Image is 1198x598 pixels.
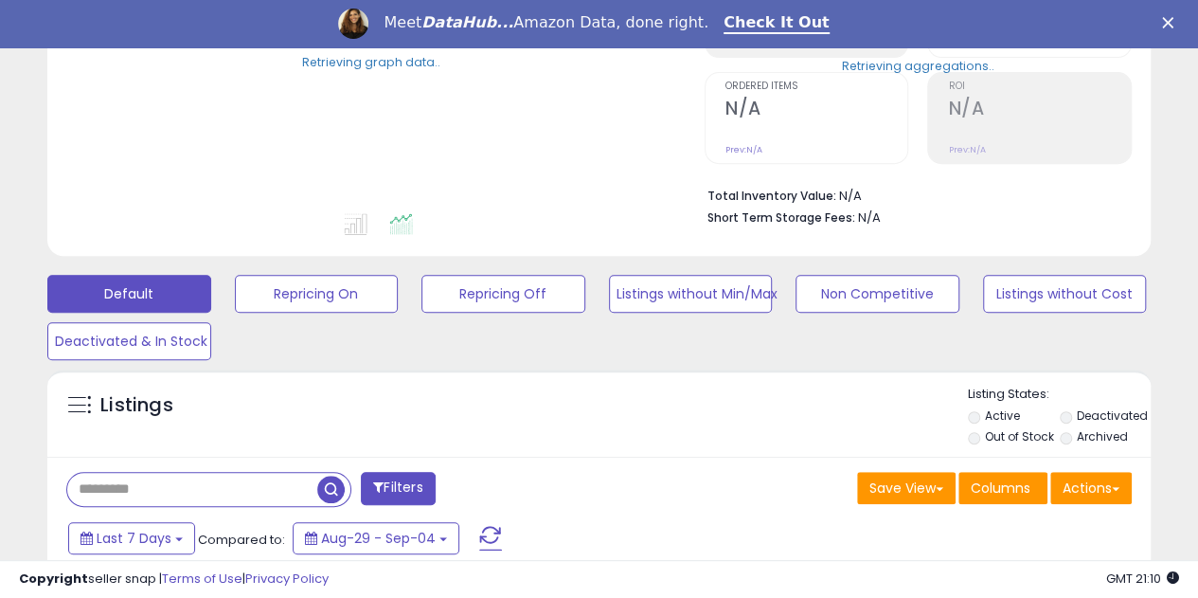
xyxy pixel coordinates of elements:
[302,53,440,70] div: Retrieving graph data..
[1050,472,1132,504] button: Actions
[971,479,1030,498] span: Columns
[47,322,211,360] button: Deactivated & In Stock
[958,472,1047,504] button: Columns
[19,571,329,589] div: seller snap | |
[421,275,585,313] button: Repricing Off
[245,570,329,588] a: Privacy Policy
[968,386,1151,404] p: Listing States:
[361,472,435,505] button: Filters
[1077,408,1148,424] label: Deactivated
[47,275,211,313] button: Default
[97,529,171,548] span: Last 7 Days
[235,275,399,313] button: Repricing On
[857,472,956,504] button: Save View
[984,428,1053,444] label: Out of Stock
[1162,17,1181,28] div: Close
[162,570,242,588] a: Terms of Use
[796,275,959,313] button: Non Competitive
[321,529,436,548] span: Aug-29 - Sep-04
[1106,570,1179,588] span: 2025-09-12 21:10 GMT
[421,13,513,31] i: DataHub...
[1077,428,1128,444] label: Archived
[100,392,173,419] h5: Listings
[338,9,368,39] img: Profile image for Georgie
[983,275,1147,313] button: Listings without Cost
[19,570,88,588] strong: Copyright
[609,275,773,313] button: Listings without Min/Max
[293,522,459,554] button: Aug-29 - Sep-04
[198,531,285,549] span: Compared to:
[384,13,708,32] div: Meet Amazon Data, done right.
[984,408,1019,424] label: Active
[68,522,195,554] button: Last 7 Days
[842,57,994,74] div: Retrieving aggregations..
[724,13,830,34] a: Check It Out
